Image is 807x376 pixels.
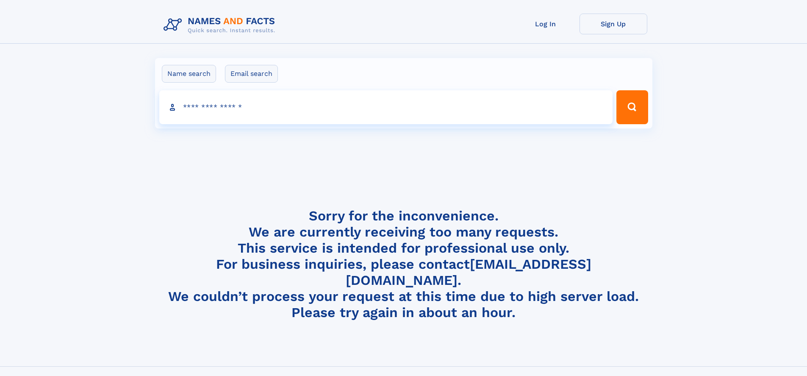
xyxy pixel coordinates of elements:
[616,90,648,124] button: Search Button
[346,256,591,288] a: [EMAIL_ADDRESS][DOMAIN_NAME]
[160,208,647,321] h4: Sorry for the inconvenience. We are currently receiving too many requests. This service is intend...
[225,65,278,83] label: Email search
[512,14,580,34] a: Log In
[160,14,282,36] img: Logo Names and Facts
[162,65,216,83] label: Name search
[580,14,647,34] a: Sign Up
[159,90,613,124] input: search input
